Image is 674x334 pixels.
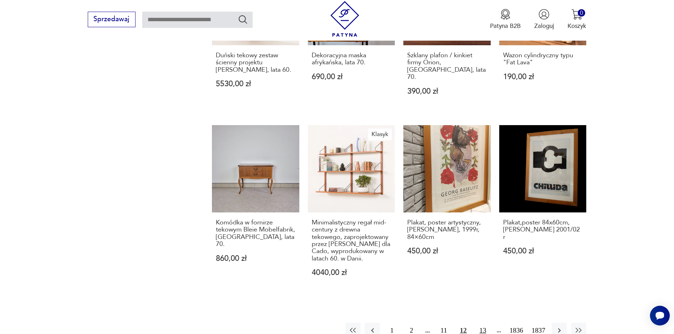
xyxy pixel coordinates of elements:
p: 5530,00 zł [216,80,295,88]
img: Ikona koszyka [571,9,582,20]
p: 450,00 zł [503,247,583,255]
a: Ikona medaluPatyna B2B [490,9,521,30]
div: 0 [578,9,585,17]
a: Komódka w fornirze tekowym Bleie Mobelfabrik, Norwegia, lata 70.Komódka w fornirze tekowym Bleie ... [212,125,299,293]
img: Ikona medalu [500,9,511,20]
h3: Plakat,poster 84x60cm, [PERSON_NAME] 2001/02 r [503,219,583,241]
button: 0Koszyk [568,9,586,30]
p: Zaloguj [534,22,554,30]
h3: Szklany plafon / kinkiet firmy Orion, [GEOGRAPHIC_DATA], lata 70. [407,52,487,81]
a: Plakat, poster artystyczny, Georg Baselitz, 1999r, 84×60cmPlakat, poster artystyczny, [PERSON_NAM... [403,125,491,293]
p: 450,00 zł [407,247,487,255]
a: Sprzedawaj [88,17,136,23]
h3: Komódka w fornirze tekowym Bleie Mobelfabrik, [GEOGRAPHIC_DATA], lata 70. [216,219,295,248]
button: Szukaj [238,14,248,24]
a: KlasykMinimalistyczny regał mid-century z drewna tekowego, zaprojektowany przez Poula Cadoviusa d... [308,125,395,293]
h3: Wazon cylindryczny typu "Fat Lava" [503,52,583,66]
button: Patyna B2B [490,9,521,30]
h3: Duński tekowy zestaw ścienny projektu [PERSON_NAME], lata 60. [216,52,295,74]
p: Koszyk [568,22,586,30]
p: 4040,00 zł [312,269,391,276]
h3: Dekoracyjna maska afrykańska, lata 70. [312,52,391,66]
p: 690,00 zł [312,73,391,81]
a: Plakat,poster 84x60cm, Eduardo Chillida 2001/02 rPlakat,poster 84x60cm, [PERSON_NAME] 2001/02 r45... [499,125,587,293]
p: 390,00 zł [407,88,487,95]
iframe: Smartsupp widget button [650,306,670,326]
button: Sprzedawaj [88,12,136,27]
p: 860,00 zł [216,255,295,262]
img: Ikonka użytkownika [538,9,549,20]
p: Patyna B2B [490,22,521,30]
img: Patyna - sklep z meblami i dekoracjami vintage [327,1,363,37]
button: Zaloguj [534,9,554,30]
p: 190,00 zł [503,73,583,81]
h3: Plakat, poster artystyczny, [PERSON_NAME], 1999r, 84×60cm [407,219,487,241]
h3: Minimalistyczny regał mid-century z drewna tekowego, zaprojektowany przez [PERSON_NAME] dla Cado,... [312,219,391,262]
